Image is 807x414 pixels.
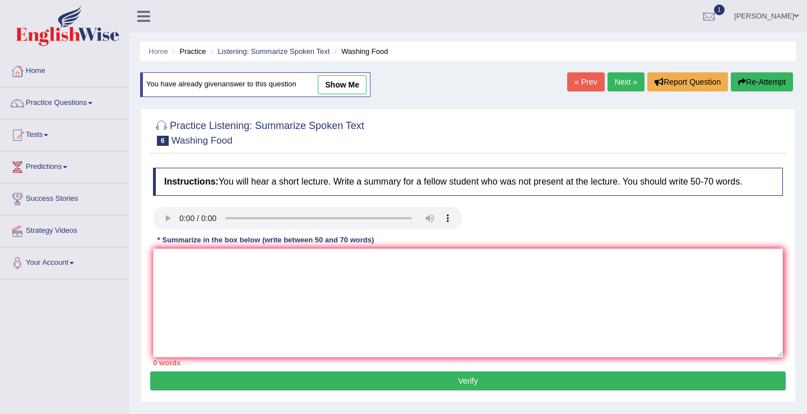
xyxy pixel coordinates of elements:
a: Listening: Summarize Spoken Text [217,47,330,56]
button: Verify [150,371,786,390]
div: 0 words [153,357,783,368]
a: Tests [1,119,128,148]
h2: Practice Listening: Summarize Spoken Text [153,118,364,146]
a: Next » [607,72,644,91]
li: Washing Food [332,46,388,57]
a: Strategy Videos [1,215,128,243]
h4: You will hear a short lecture. Write a summary for a fellow student who was not present at the le... [153,168,783,196]
div: You have already given answer to this question [140,72,370,97]
li: Practice [170,46,206,57]
a: show me [318,75,367,94]
div: * Summarize in the box below (write between 50 and 70 words) [153,235,378,246]
span: 1 [714,4,725,15]
a: Success Stories [1,183,128,211]
a: Home [149,47,168,56]
b: Instructions: [164,177,219,186]
a: Practice Questions [1,88,128,116]
a: « Prev [567,72,604,91]
span: 6 [157,136,169,146]
a: Predictions [1,151,128,180]
button: Re-Attempt [731,72,793,91]
small: Washing Food [171,135,233,146]
a: Home [1,56,128,84]
a: Your Account [1,247,128,275]
button: Report Question [647,72,728,91]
